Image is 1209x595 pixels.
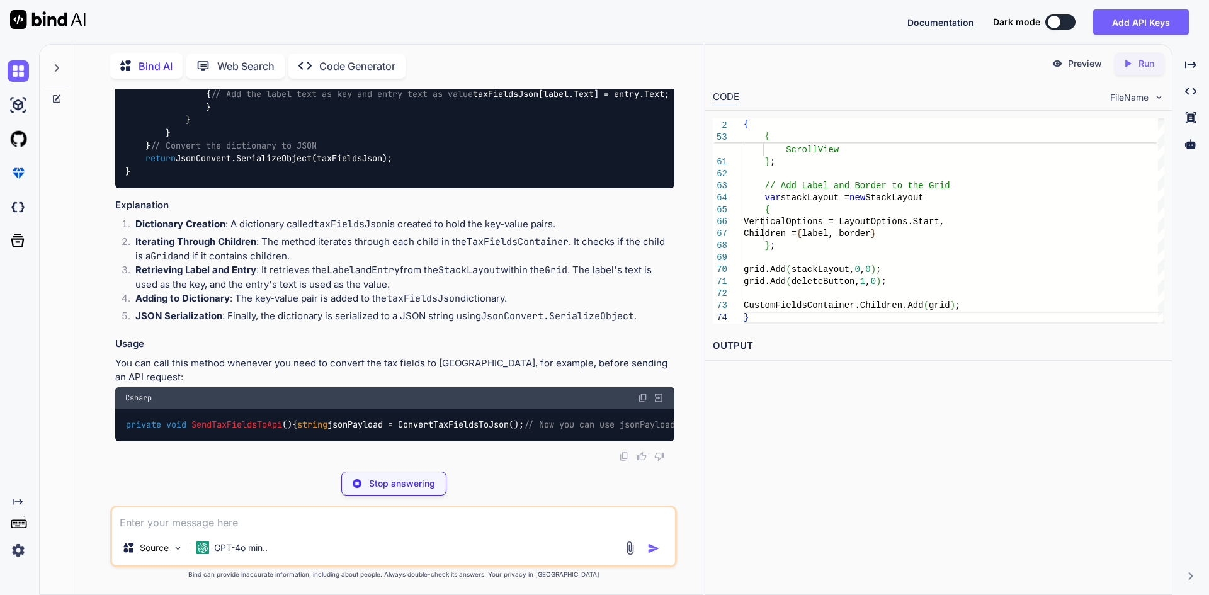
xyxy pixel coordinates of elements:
span: Csharp [125,393,152,403]
h3: Usage [115,337,674,351]
span: // Convert the dictionary to JSON [150,140,317,151]
span: { [764,131,769,141]
div: 73 [713,300,727,312]
span: 1 [860,276,865,286]
img: attachment [623,541,637,555]
img: Open in Browser [653,392,664,404]
code: Grid [545,264,567,276]
span: , [865,276,870,286]
code: JsonConvert.SerializeObject [481,310,634,322]
strong: Dictionary Creation [135,218,225,230]
span: 0 [865,264,870,275]
img: preview [1052,58,1063,69]
span: ) [876,276,881,286]
div: 66 [713,216,727,228]
img: icon [647,542,660,555]
span: ) [950,300,955,310]
strong: Adding to Dictionary [135,292,230,304]
span: deleteButton, [791,276,860,286]
div: 64 [713,192,727,204]
code: { taxFieldsJson = Dictionary< , >(); ( child TaxFieldsContainer.Children) { (child Grid grid && g... [125,11,866,178]
div: 67 [713,228,727,240]
span: 0 [870,276,875,286]
img: copy [619,451,629,462]
span: ; [881,276,886,286]
strong: Iterating Through Children [135,235,256,247]
span: stackLayout, [791,264,854,275]
span: ) [870,264,875,275]
span: 0 [854,264,860,275]
code: StackLayout [438,264,501,276]
span: Documentation [907,17,974,28]
span: ; [876,264,881,275]
span: return [145,153,176,164]
span: 53 [713,132,727,144]
span: 2 [713,120,727,132]
span: string [297,419,327,431]
div: CODE [713,90,739,105]
code: taxFieldsJson [387,292,460,305]
span: grid.Add [744,264,786,275]
div: 68 [713,240,727,252]
code: TaxFieldsContainer [467,235,569,248]
span: ( [786,276,791,286]
span: void [166,419,186,431]
img: copy [638,393,648,403]
code: taxFieldsJson [314,218,387,230]
img: like [637,451,647,462]
p: : A dictionary called is created to hold the key-value pairs. [135,217,674,232]
h3: Explanation [115,198,674,213]
div: 61 [713,156,727,168]
p: Run [1138,57,1154,70]
img: githubLight [8,128,29,150]
div: 65 [713,204,727,216]
div: 69 [713,252,727,264]
span: ( [786,264,791,275]
span: grid.Add [744,276,786,286]
span: grid [929,300,950,310]
span: new [849,193,865,203]
h2: OUTPUT [705,331,1172,361]
p: Bind can provide inaccurate information, including about people. Always double-check its answers.... [110,570,677,579]
span: { [744,119,749,129]
p: Source [140,541,169,554]
p: You can call this method whenever you need to convert the tax fields to [GEOGRAPHIC_DATA], for ex... [115,356,674,385]
span: // ensures stretch inside [971,133,1103,143]
p: : It retrieves the and from the within the . The label's text is used as the key, and the entry's... [135,263,674,292]
span: } [744,312,749,322]
span: // Now you can use jsonPayload to [524,419,690,431]
span: Dark mode [993,16,1040,28]
img: Bind AI [10,10,86,29]
div: 62 [713,168,727,180]
button: Documentation [907,16,974,29]
code: Grid [150,250,173,263]
span: CustomFieldsContainer.Children.Add [744,300,924,310]
span: } [764,241,769,251]
span: StackLayout [865,193,923,203]
button: Add API Keys [1093,9,1189,35]
span: stackLayout = [780,193,849,203]
span: VerticalOptions = LayoutOptions.Start, [744,217,945,227]
p: Preview [1068,57,1102,70]
span: // Add Label and Border to the Grid [764,181,950,191]
span: FileName [1110,91,1149,104]
code: Label [327,264,355,276]
img: premium [8,162,29,184]
div: 72 [713,288,727,300]
span: } [764,157,769,167]
p: Stop answering [369,477,435,490]
span: ; [955,300,960,310]
code: Entry [372,264,400,276]
p: GPT-4o min.. [214,541,268,554]
p: : The method iterates through each child in the . It checks if the child is a and if it contains ... [135,235,674,263]
span: Children = [744,229,797,239]
span: () [126,419,292,431]
img: ai-studio [8,94,29,116]
span: } [870,229,875,239]
div: 70 [713,264,727,276]
span: WidthRequest = CustomFieldsContainer.Width [744,133,966,143]
span: , [860,264,865,275]
img: darkCloudIdeIcon [8,196,29,218]
div: 63 [713,180,727,192]
strong: Retrieving Label and Entry [135,264,256,276]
